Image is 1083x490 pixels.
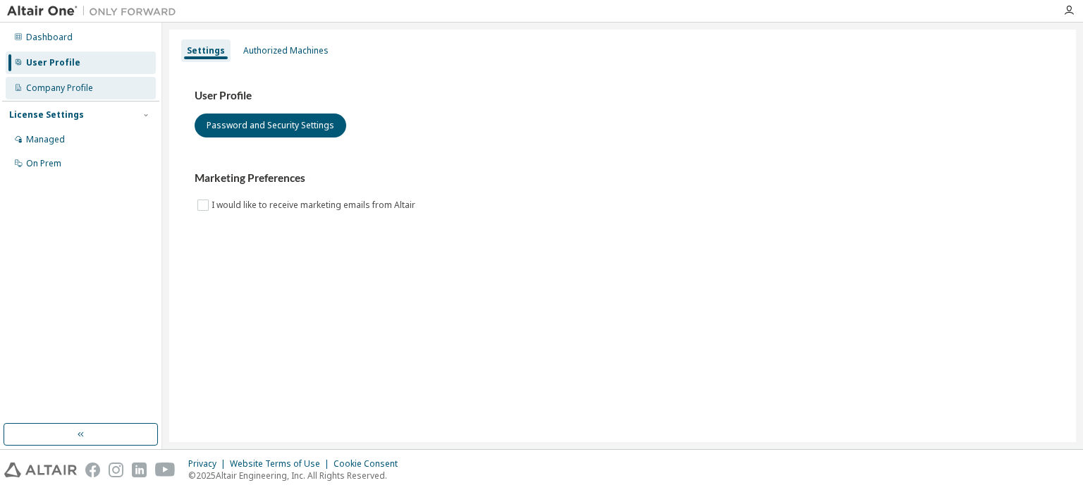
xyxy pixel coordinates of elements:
[188,458,230,470] div: Privacy
[195,89,1051,103] h3: User Profile
[9,109,84,121] div: License Settings
[334,458,406,470] div: Cookie Consent
[7,4,183,18] img: Altair One
[109,463,123,477] img: instagram.svg
[26,158,61,169] div: On Prem
[212,197,418,214] label: I would like to receive marketing emails from Altair
[195,114,346,137] button: Password and Security Settings
[230,458,334,470] div: Website Terms of Use
[4,463,77,477] img: altair_logo.svg
[188,470,406,482] p: © 2025 Altair Engineering, Inc. All Rights Reserved.
[26,134,65,145] div: Managed
[26,57,80,68] div: User Profile
[243,45,329,56] div: Authorized Machines
[85,463,100,477] img: facebook.svg
[26,32,73,43] div: Dashboard
[187,45,225,56] div: Settings
[195,171,1051,185] h3: Marketing Preferences
[155,463,176,477] img: youtube.svg
[132,463,147,477] img: linkedin.svg
[26,82,93,94] div: Company Profile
